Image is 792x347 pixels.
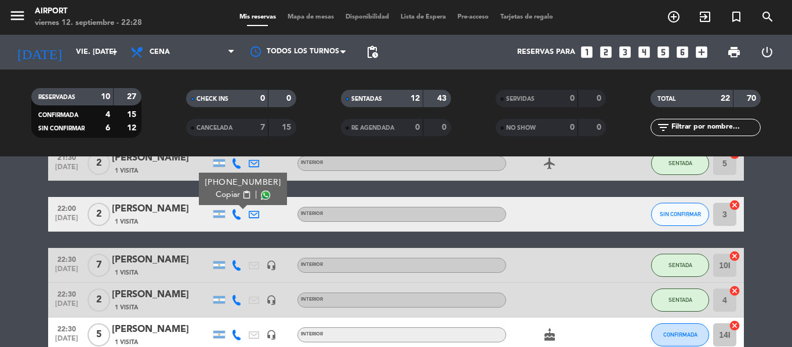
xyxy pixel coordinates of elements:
span: 1 Visita [115,303,138,312]
span: | [255,189,257,201]
span: 2 [88,203,110,226]
strong: 0 [260,94,265,103]
i: headset_mic [266,260,277,271]
span: CHECK INS [197,96,228,102]
i: cake [543,328,557,342]
span: SENTADA [669,297,692,303]
i: looks_one [579,45,594,60]
i: turned_in_not [729,10,743,24]
div: [PERSON_NAME] [112,151,210,166]
strong: 0 [597,94,604,103]
span: 1 Visita [115,166,138,176]
span: [DATE] [52,300,81,313]
div: Airport [35,6,142,17]
strong: 6 [106,124,110,132]
span: [DATE] [52,163,81,177]
strong: 0 [570,94,575,103]
span: print [727,45,741,59]
span: INTERIOR [301,160,323,165]
span: [DATE] [52,265,81,279]
span: SERVIDAS [506,96,535,102]
strong: 27 [127,93,139,101]
button: SENTADA [651,152,709,175]
i: cancel [729,320,740,331]
strong: 0 [442,123,449,132]
input: Filtrar por nombre... [670,121,760,134]
button: Copiarcontent_paste [216,189,251,201]
button: SIN CONFIRMAR [651,203,709,226]
i: power_settings_new [760,45,774,59]
i: headset_mic [266,330,277,340]
span: Mis reservas [234,14,282,20]
i: looks_6 [675,45,690,60]
button: menu [9,7,26,28]
span: pending_actions [365,45,379,59]
span: RE AGENDADA [351,125,394,131]
div: LOG OUT [750,35,783,70]
strong: 12 [410,94,420,103]
i: looks_3 [617,45,633,60]
strong: 12 [127,124,139,132]
span: 22:30 [52,252,81,265]
div: [PERSON_NAME] [112,202,210,217]
span: 1 Visita [115,217,138,227]
span: 1 Visita [115,268,138,277]
i: cancel [729,250,740,262]
strong: 15 [282,123,293,132]
span: Pre-acceso [452,14,495,20]
strong: 10 [101,93,110,101]
div: [PHONE_NUMBER] [205,177,281,189]
strong: 22 [721,94,730,103]
span: 22:30 [52,322,81,335]
span: SENTADA [669,262,692,268]
strong: 70 [747,94,758,103]
span: SENTADA [669,160,692,166]
strong: 43 [437,94,449,103]
button: CONFIRMADA [651,323,709,346]
div: [PERSON_NAME] [112,322,210,337]
i: filter_list [656,120,670,134]
span: TOTAL [657,96,675,102]
button: SENTADA [651,288,709,312]
span: CANCELADA [197,125,232,131]
i: looks_4 [637,45,652,60]
span: RESERVADAS [38,94,75,100]
span: 22:00 [52,201,81,214]
i: cancel [729,199,740,211]
i: looks_two [598,45,613,60]
span: Mapa de mesas [282,14,340,20]
strong: 0 [597,123,604,132]
span: NO SHOW [506,125,536,131]
div: [PERSON_NAME] [112,253,210,268]
strong: 0 [415,123,420,132]
button: SENTADA [651,254,709,277]
i: add_circle_outline [667,10,681,24]
span: Cena [150,48,170,56]
span: 22:30 [52,287,81,300]
span: INTERIOR [301,297,323,302]
i: airplanemode_active [543,156,557,170]
span: 1 Visita [115,338,138,347]
strong: 0 [286,94,293,103]
div: [PERSON_NAME] [112,287,210,302]
span: SENTADAS [351,96,382,102]
strong: 0 [570,123,575,132]
i: [DATE] [9,39,70,65]
span: 21:30 [52,150,81,163]
span: 2 [88,288,110,312]
span: Lista de Espera [395,14,452,20]
i: headset_mic [266,295,277,305]
i: exit_to_app [698,10,712,24]
span: CONFIRMADA [663,331,697,338]
span: 2 [88,152,110,175]
i: add_box [694,45,709,60]
span: content_paste [242,191,251,199]
span: CONFIRMADA [38,112,78,118]
span: INTERIOR [301,262,323,267]
span: INTERIOR [301,332,323,337]
i: cancel [729,285,740,297]
strong: 4 [106,111,110,119]
i: search [761,10,775,24]
span: [DATE] [52,214,81,228]
span: 5 [88,323,110,346]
